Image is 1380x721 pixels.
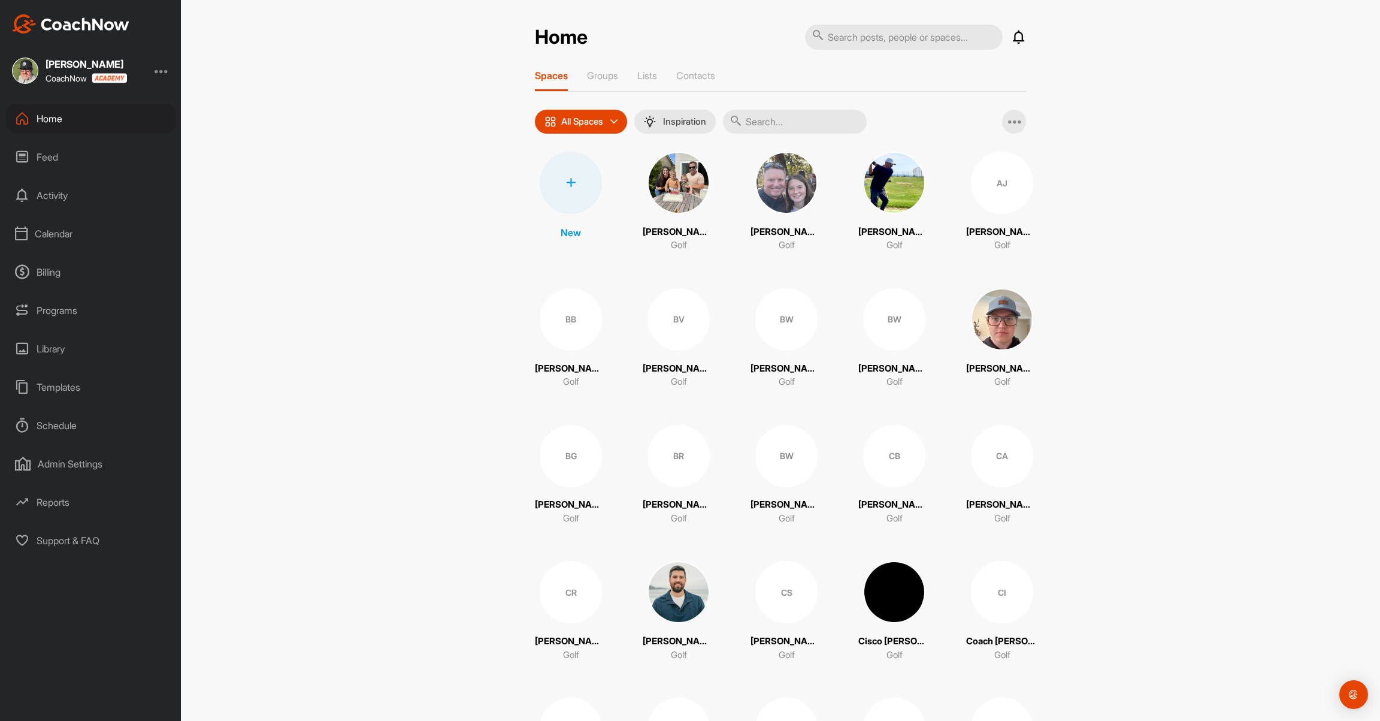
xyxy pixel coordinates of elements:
[676,70,715,82] p: Contacts
[886,239,903,252] p: Golf
[750,498,822,512] p: [PERSON_NAME]
[46,73,127,83] div: CoachNow
[994,648,1010,662] p: Golf
[858,635,930,648] p: Cisco [PERSON_NAME]
[535,70,568,82] p: Spaces
[886,375,903,389] p: Golf
[7,487,175,517] div: Reports
[971,425,1033,487] div: CA
[643,288,715,389] a: BV[PERSON_NAME]Golf
[12,58,38,84] img: square_7846d7c31224d9a7b1c3e0012423b4ba.jpg
[858,225,930,239] p: [PERSON_NAME]
[643,498,715,512] p: [PERSON_NAME]
[966,498,1038,512] p: [PERSON_NAME]
[7,295,175,325] div: Programs
[858,288,930,389] a: BW[PERSON_NAME]Golf
[561,117,603,126] p: All Spaces
[7,372,175,402] div: Templates
[643,225,715,239] p: [PERSON_NAME]
[750,152,822,252] a: [PERSON_NAME]Golf
[671,375,687,389] p: Golf
[544,116,556,128] img: icon
[779,512,795,526] p: Golf
[7,219,175,249] div: Calendar
[643,362,715,376] p: [PERSON_NAME]
[637,70,657,82] p: Lists
[863,561,925,623] img: square_cab8c181c841b0b060f3d38b0fb7db77.jpg
[779,239,795,252] p: Golf
[863,152,925,214] img: square_127e94aed62666d65d054e0cc276f3e0.jpg
[750,288,822,389] a: BW[PERSON_NAME]Golf
[535,362,607,376] p: [PERSON_NAME]
[563,648,579,662] p: Golf
[535,425,607,526] a: BG[PERSON_NAME]Golf
[92,73,127,83] img: CoachNow acadmey
[886,512,903,526] p: Golf
[805,25,1003,50] input: Search posts, people or spaces...
[7,142,175,172] div: Feed
[7,334,175,364] div: Library
[535,561,607,662] a: CR[PERSON_NAME]Golf
[535,635,607,648] p: [PERSON_NAME]
[994,239,1010,252] p: Golf
[966,635,1038,648] p: Coach [PERSON_NAME]
[971,152,1033,214] div: AJ
[7,180,175,210] div: Activity
[755,288,818,351] div: BW
[535,288,607,389] a: BB[PERSON_NAME]Golf
[643,635,715,648] p: [PERSON_NAME]
[644,116,656,128] img: menuIcon
[863,288,925,351] div: BW
[750,225,822,239] p: [PERSON_NAME]
[755,425,818,487] div: BW
[971,561,1033,623] div: CI
[540,288,602,351] div: BB
[858,152,930,252] a: [PERSON_NAME]Golf
[971,288,1033,351] img: square_8cf1c48df69d93a749bdf9ef76480e60.jpg
[750,425,822,526] a: BW[PERSON_NAME]Golf
[858,362,930,376] p: [PERSON_NAME]
[966,152,1038,252] a: AJ[PERSON_NAME]Golf
[7,526,175,556] div: Support & FAQ
[671,512,687,526] p: Golf
[671,239,687,252] p: Golf
[779,648,795,662] p: Golf
[535,26,588,49] h2: Home
[750,561,822,662] a: CS[PERSON_NAME]Golf
[723,110,867,134] input: Search...
[643,152,715,252] a: [PERSON_NAME]Golf
[779,375,795,389] p: Golf
[561,225,581,240] p: New
[966,225,1038,239] p: [PERSON_NAME]
[563,512,579,526] p: Golf
[643,425,715,526] a: BR[PERSON_NAME]Golf
[994,512,1010,526] p: Golf
[46,59,127,69] div: [PERSON_NAME]
[587,70,618,82] p: Groups
[643,561,715,662] a: [PERSON_NAME]Golf
[886,648,903,662] p: Golf
[755,152,818,214] img: square_298cde7a144d609fd823928cb26bf6b9.jpg
[647,425,710,487] div: BR
[663,117,706,126] p: Inspiration
[7,449,175,479] div: Admin Settings
[7,257,175,287] div: Billing
[994,375,1010,389] p: Golf
[966,288,1038,389] a: [PERSON_NAME]Golf
[647,288,710,351] div: BV
[858,425,930,526] a: CB[PERSON_NAME]Golf
[7,104,175,134] div: Home
[858,561,930,662] a: Cisco [PERSON_NAME]Golf
[966,561,1038,662] a: CICoach [PERSON_NAME]Golf
[966,425,1038,526] a: CA[PERSON_NAME]Golf
[966,362,1038,376] p: [PERSON_NAME]
[12,14,129,34] img: CoachNow
[647,152,710,214] img: square_84417cfe2ddda32c444fbe7f80486063.jpg
[1339,680,1368,709] div: Open Intercom Messenger
[750,362,822,376] p: [PERSON_NAME]
[7,411,175,441] div: Schedule
[540,561,602,623] div: CR
[750,635,822,648] p: [PERSON_NAME]
[863,425,925,487] div: CB
[755,561,818,623] div: CS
